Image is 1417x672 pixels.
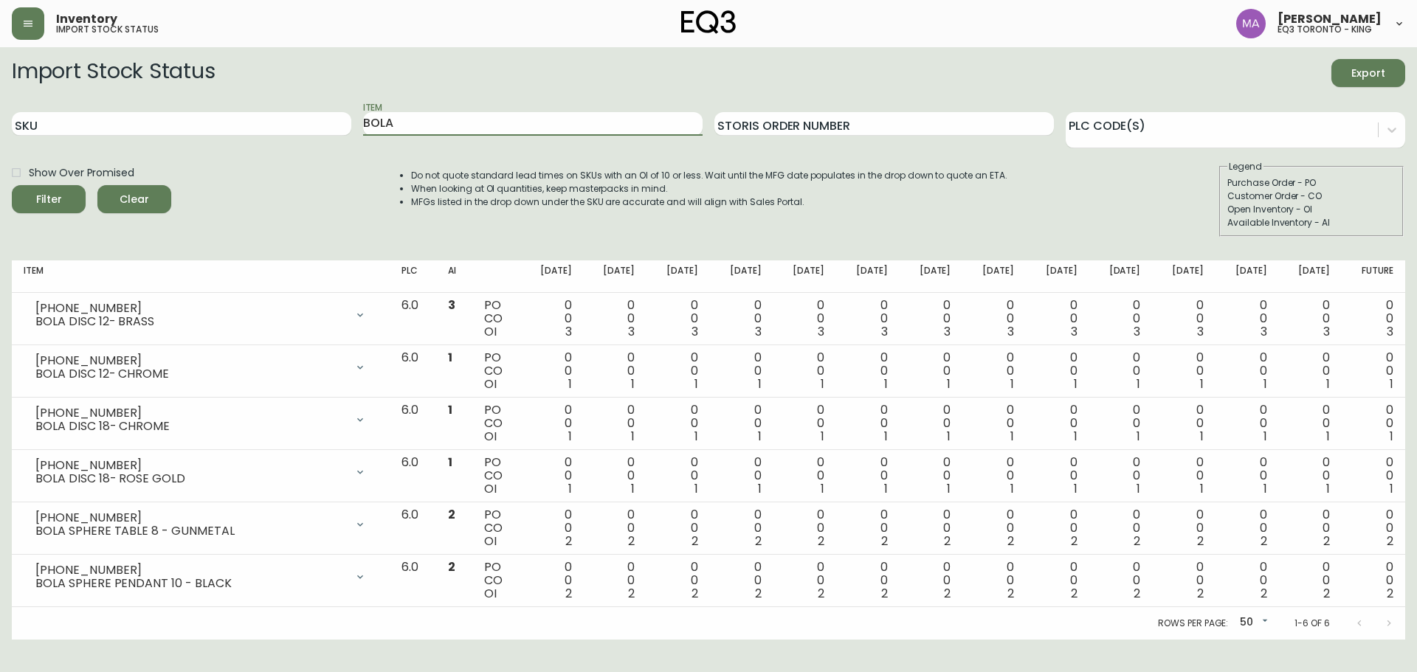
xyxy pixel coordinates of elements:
th: PLC [390,260,436,293]
span: 2 [448,558,455,575]
span: 2 [1071,585,1078,602]
div: Customer Order - CO [1227,190,1396,203]
div: 0 0 [596,561,635,600]
div: 0 0 [596,351,635,391]
div: 0 0 [1164,403,1204,443]
div: BOLA DISC 18- ROSE GOLD [35,472,345,485]
div: 0 0 [1291,403,1331,443]
span: Inventory [56,13,117,25]
div: PO CO [484,403,508,443]
div: 0 0 [1354,299,1393,339]
div: 0 0 [974,561,1014,600]
th: [DATE] [1089,260,1153,293]
th: [DATE] [1216,260,1279,293]
span: OI [484,428,497,445]
th: [DATE] [647,260,710,293]
div: BOLA SPHERE TABLE 8 - GUNMETAL [35,524,345,538]
span: 2 [1323,585,1330,602]
div: 0 0 [974,456,1014,496]
div: 0 0 [785,403,824,443]
span: 3 [818,323,824,340]
span: 3 [1387,323,1393,340]
div: 0 0 [785,299,824,339]
span: 1 [694,375,698,392]
div: 0 0 [1291,508,1331,548]
legend: Legend [1227,160,1263,173]
span: 3 [1007,323,1014,340]
span: 2 [1197,585,1204,602]
span: 1 [1326,480,1330,497]
div: 0 0 [974,403,1014,443]
div: 0 0 [1354,456,1393,496]
span: 2 [881,533,888,550]
div: [PHONE_NUMBER] [35,354,345,367]
th: [DATE] [836,260,900,293]
div: 0 0 [658,299,698,339]
span: 3 [1197,323,1204,340]
div: 0 0 [1164,456,1204,496]
span: 3 [565,323,572,340]
span: 1 [947,375,951,392]
span: 2 [565,533,572,550]
div: 0 0 [532,508,572,548]
div: [PHONE_NUMBER] [35,406,345,420]
span: 3 [881,323,888,340]
span: 1 [1390,428,1393,445]
div: 0 0 [848,351,888,391]
span: 2 [755,533,762,550]
span: 1 [1390,375,1393,392]
div: 0 0 [1354,508,1393,548]
div: 0 0 [1101,508,1141,548]
th: [DATE] [900,260,963,293]
div: 0 0 [1038,299,1078,339]
span: 1 [1200,480,1204,497]
span: 1 [947,480,951,497]
span: 2 [565,585,572,602]
div: 0 0 [1101,299,1141,339]
span: OI [484,323,497,340]
h5: import stock status [56,25,159,34]
span: 1 [758,428,762,445]
div: 0 0 [911,403,951,443]
span: 3 [1261,323,1267,340]
div: 0 0 [1291,351,1331,391]
span: 1 [631,428,635,445]
div: 0 0 [1227,351,1267,391]
div: 0 0 [848,299,888,339]
span: Export [1343,64,1393,83]
div: 0 0 [722,456,762,496]
div: PO CO [484,561,508,600]
span: 2 [1387,585,1393,602]
div: 0 0 [911,561,951,600]
div: 0 0 [911,508,951,548]
div: 0 0 [1038,456,1078,496]
span: 1 [884,375,888,392]
div: 0 0 [1227,403,1267,443]
span: 1 [631,480,635,497]
button: Filter [12,185,86,213]
span: 2 [818,585,824,602]
div: 0 0 [1227,456,1267,496]
div: 0 0 [722,508,762,548]
div: 0 0 [596,456,635,496]
span: 2 [881,585,888,602]
span: 1 [1137,375,1140,392]
span: 2 [692,585,698,602]
div: 0 0 [532,403,572,443]
div: 0 0 [848,456,888,496]
div: 0 0 [785,456,824,496]
span: 1 [694,428,698,445]
div: 0 0 [722,561,762,600]
span: 1 [884,480,888,497]
span: 2 [692,533,698,550]
div: PO CO [484,508,508,548]
th: [DATE] [710,260,773,293]
th: AI [436,260,472,293]
div: 0 0 [532,351,572,391]
div: 0 0 [722,351,762,391]
span: 1 [448,349,452,366]
div: Purchase Order - PO [1227,176,1396,190]
div: 0 0 [785,351,824,391]
p: 1-6 of 6 [1294,617,1330,630]
span: OI [484,375,497,392]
